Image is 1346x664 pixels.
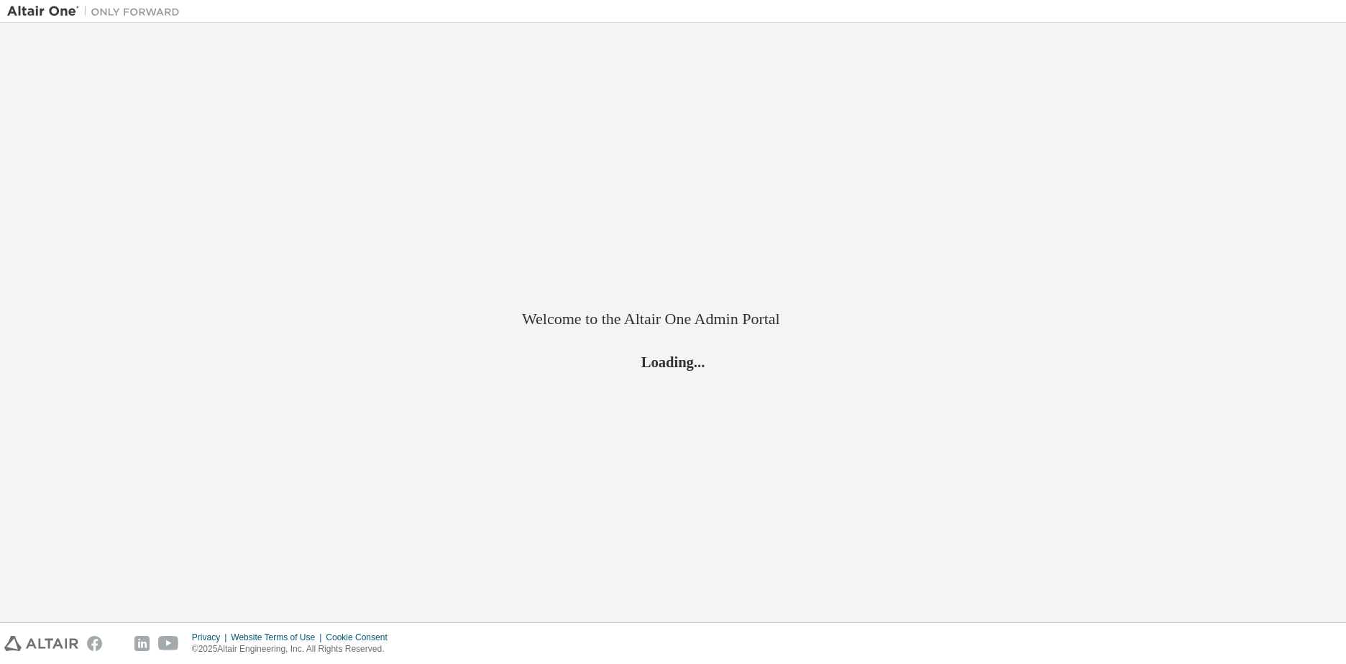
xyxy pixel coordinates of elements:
h2: Welcome to the Altair One Admin Portal [522,309,824,329]
p: © 2025 Altair Engineering, Inc. All Rights Reserved. [192,643,396,655]
div: Website Terms of Use [231,632,326,643]
img: Altair One [7,4,187,19]
img: altair_logo.svg [4,636,78,651]
img: linkedin.svg [134,636,150,651]
img: facebook.svg [87,636,102,651]
div: Cookie Consent [326,632,395,643]
h2: Loading... [522,353,824,372]
div: Privacy [192,632,231,643]
img: youtube.svg [158,636,179,651]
